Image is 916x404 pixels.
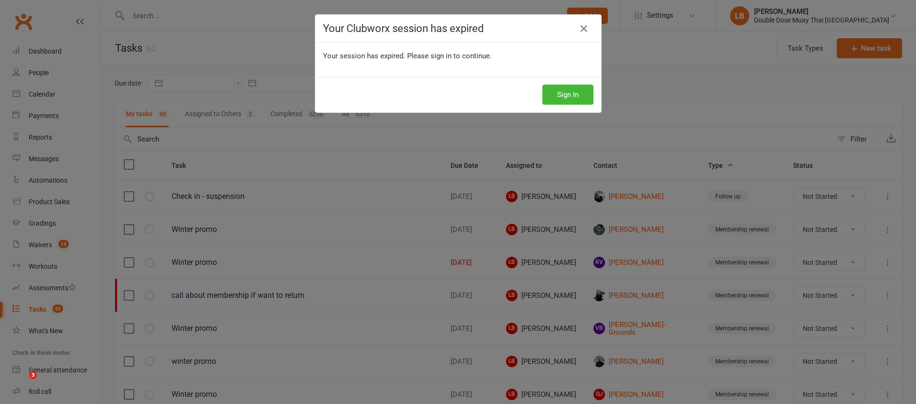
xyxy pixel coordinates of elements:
button: Sign In [542,85,593,105]
a: Close [576,21,592,36]
span: 3 [29,371,37,379]
iframe: Intercom live chat [10,371,32,394]
h4: Your Clubworx session has expired [323,22,593,34]
span: Your session has expired. Please sign in to continue. [323,52,492,60]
